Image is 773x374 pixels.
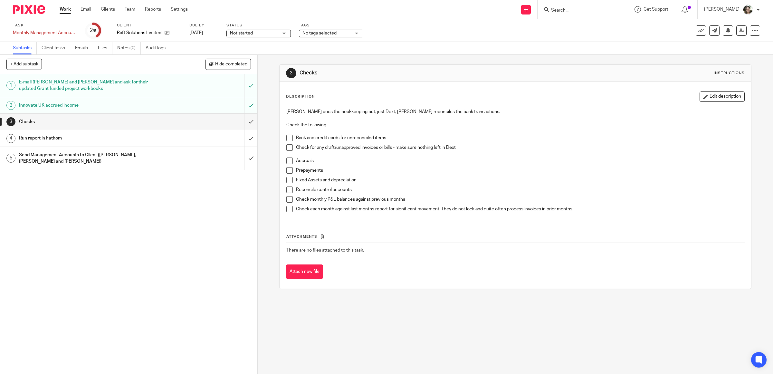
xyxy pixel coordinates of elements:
[714,71,745,76] div: Instructions
[125,6,135,13] a: Team
[302,31,337,35] span: No tags selected
[146,42,170,54] a: Audit logs
[101,6,115,13] a: Clients
[700,91,745,102] button: Edit description
[743,5,753,15] img: barbara-raine-.jpg
[205,59,251,70] button: Hide completed
[6,117,15,126] div: 3
[6,59,42,70] button: + Add subtask
[296,167,745,174] p: Prepayments
[286,235,317,238] span: Attachments
[550,8,608,14] input: Search
[286,94,315,99] p: Description
[296,177,745,183] p: Fixed Assets and depreciation
[189,31,203,35] span: [DATE]
[6,134,15,143] div: 4
[145,6,161,13] a: Reports
[13,5,45,14] img: Pixie
[6,101,15,110] div: 2
[90,27,96,34] div: 2
[296,135,745,141] p: Bank and credit cards for unreconciled items
[93,29,96,33] small: /5
[230,31,253,35] span: Not started
[19,117,165,127] h1: Checks
[286,122,745,128] p: Check the following:-
[296,196,745,203] p: Check monthly P&L balances against previous months
[296,144,745,151] p: Check for any draft/unapproved invoices or bills - make sure nothing left in Dext
[286,248,364,253] span: There are no files attached to this task.
[13,23,77,28] label: Task
[98,42,112,54] a: Files
[19,101,165,110] h1: Innovate UK accrued income
[19,77,165,94] h1: E-mail [PERSON_NAME] and [PERSON_NAME] and ask for their updated Grant funded project workbooks
[42,42,70,54] a: Client tasks
[6,81,15,90] div: 1
[81,6,91,13] a: Email
[300,70,529,76] h1: Checks
[117,42,141,54] a: Notes (0)
[299,23,363,28] label: Tags
[117,30,161,36] p: Raft Solutions Limited
[286,109,745,115] p: [PERSON_NAME] does the bookkeeping but, just Dext, [PERSON_NAME] reconciles the bank transactions.
[215,62,247,67] span: Hide completed
[6,154,15,163] div: 5
[286,264,323,279] button: Attach new file
[171,6,188,13] a: Settings
[13,30,77,36] div: Monthly Management Accounts - Raft Solutions Ltd
[296,158,745,164] p: Accruals
[704,6,740,13] p: [PERSON_NAME]
[13,42,37,54] a: Subtasks
[296,206,745,212] p: Check each month against last months report for significant movement. They do not lock and quite ...
[226,23,291,28] label: Status
[19,150,165,167] h1: Send Management Accounts to Client ([PERSON_NAME], [PERSON_NAME] and [PERSON_NAME])
[60,6,71,13] a: Work
[75,42,93,54] a: Emails
[286,68,296,78] div: 3
[117,23,181,28] label: Client
[296,187,745,193] p: Reconcile control accounts
[19,133,165,143] h1: Run report in Fathom
[189,23,218,28] label: Due by
[644,7,668,12] span: Get Support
